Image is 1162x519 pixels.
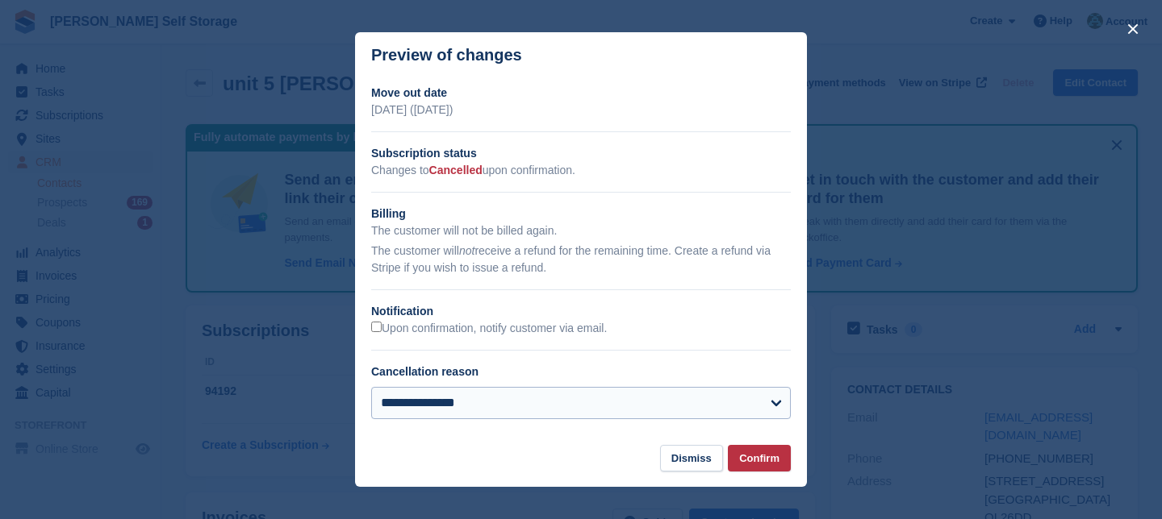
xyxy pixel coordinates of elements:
[371,206,791,222] h2: Billing
[371,303,791,320] h2: Notification
[1120,16,1146,42] button: close
[429,164,483,176] span: Cancelled
[371,322,607,336] label: Upon confirmation, notify customer via email.
[728,445,791,471] button: Confirm
[371,102,791,118] p: [DATE] ([DATE])
[371,145,791,162] h2: Subscription status
[371,162,791,179] p: Changes to upon confirmation.
[371,322,382,332] input: Upon confirmation, notify customer via email.
[371,46,522,64] p: Preview of changes
[371,243,791,276] p: The customer will receive a refund for the remaining time. Create a refund via Stripe if you wish...
[371,222,791,239] p: The customer will not be billed again.
[459,244,474,257] em: not
[660,445,723,471] button: Dismiss
[371,365,479,378] label: Cancellation reason
[371,85,791,102] h2: Move out date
